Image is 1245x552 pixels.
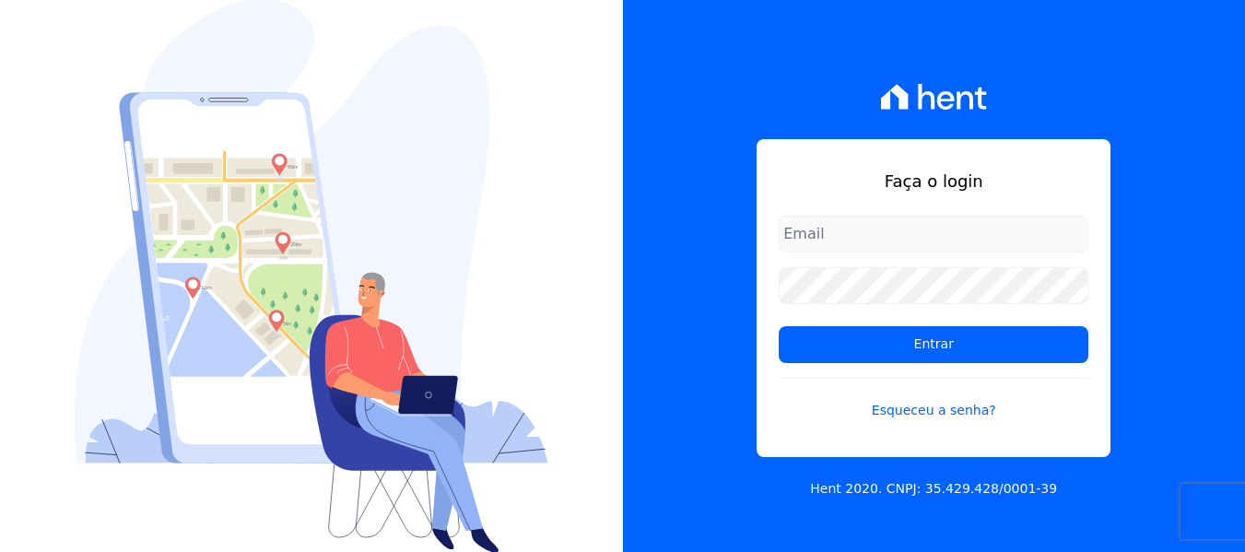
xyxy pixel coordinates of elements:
input: Email [779,216,1088,253]
p: Hent 2020. CNPJ: 35.429.428/0001-39 [810,479,1057,499]
input: Entrar [779,326,1088,363]
h1: Faça o login [779,169,1088,194]
a: Esqueceu a senha? [779,378,1088,420]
